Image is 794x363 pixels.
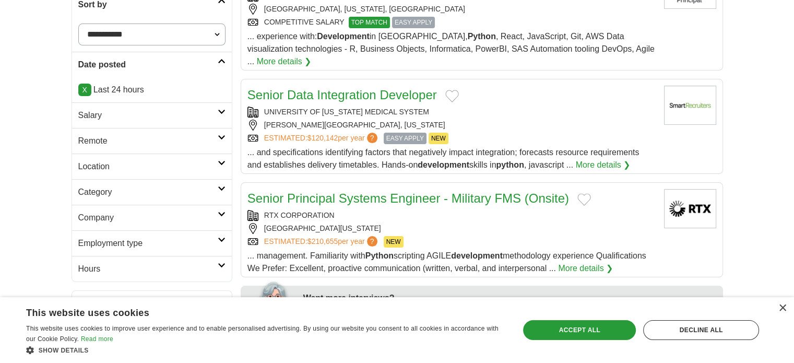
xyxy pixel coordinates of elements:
[78,84,91,96] a: X
[418,160,469,169] strong: development
[577,193,591,206] button: Add to favorite jobs
[496,160,524,169] strong: python
[78,160,218,173] h2: Location
[78,84,226,96] p: Last 24 hours
[72,179,232,205] a: Category
[78,186,218,198] h2: Category
[247,107,656,118] div: UNIVERSITY OF [US_STATE] MEDICAL SYSTEM
[247,251,646,273] span: ... management. Familiarity with scripting AGILE methodology experience Qualifications We Prefer:...
[264,133,380,144] a: ESTIMATED:$120,142per year?
[26,325,499,343] span: This website uses cookies to improve user experience and to enable personalised advertising. By u...
[307,134,338,142] span: $120,142
[78,135,218,147] h2: Remote
[72,102,232,128] a: Salary
[451,251,503,260] strong: development
[81,335,113,343] a: Read more, opens a new window
[349,17,390,28] span: TOP MATCH
[264,211,335,219] a: RTX CORPORATION
[247,223,656,234] div: [GEOGRAPHIC_DATA][US_STATE]
[247,191,569,205] a: Senior Principal Systems Engineer - Military FMS (Onsite)
[247,17,656,28] div: COMPETITIVE SALARY
[257,55,312,68] a: More details ❯
[445,90,459,102] button: Add to favorite jobs
[247,148,639,169] span: ... and specifications identifying factors that negatively impact integration; forecasts resource...
[523,320,636,340] div: Accept all
[365,251,394,260] strong: Python
[78,237,218,250] h2: Employment type
[317,32,369,41] strong: Development
[247,120,656,131] div: [PERSON_NAME][GEOGRAPHIC_DATA], [US_STATE]
[72,128,232,154] a: Remote
[78,109,218,122] h2: Salary
[247,4,656,15] div: [GEOGRAPHIC_DATA], [US_STATE], [GEOGRAPHIC_DATA]
[575,159,630,171] a: More details ❯
[778,305,786,312] div: Close
[78,212,218,224] h2: Company
[558,262,613,275] a: More details ❯
[429,133,448,144] span: NEW
[72,52,232,77] a: Date posted
[247,88,437,102] a: Senior Data Integration Developer
[26,345,505,355] div: Show details
[643,320,759,340] div: Decline all
[247,32,655,66] span: ... experience with: in [GEOGRAPHIC_DATA], , React, JavaScript, Git, AWS Data visualization techn...
[384,133,426,144] span: EASY APPLY
[78,58,218,71] h2: Date posted
[72,205,232,230] a: Company
[72,154,232,179] a: Location
[664,86,716,125] img: Company logo
[303,292,717,305] div: Want more interviews?
[39,347,89,354] span: Show details
[367,236,377,247] span: ?
[367,133,377,143] span: ?
[26,303,479,319] div: This website uses cookies
[664,189,716,228] img: RTX Corporation logo
[307,237,338,245] span: $210,655
[245,280,295,322] img: apply-iq-scientist.png
[72,256,232,282] a: Hours
[384,236,404,248] span: NEW
[72,230,232,256] a: Employment type
[392,17,435,28] span: EASY APPLY
[264,236,380,248] a: ESTIMATED:$210,655per year?
[468,32,496,41] strong: Python
[78,263,218,275] h2: Hours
